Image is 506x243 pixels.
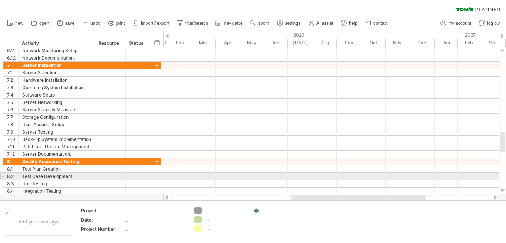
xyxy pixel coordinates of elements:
div: 7.12 [7,151,18,158]
a: open [29,18,51,28]
div: June 2026 [263,39,288,47]
div: 8.4 [7,188,18,195]
div: 7.3 [7,84,18,91]
span: save [65,21,74,26]
div: 7.1 [7,69,18,76]
div: December 2026 [409,39,435,47]
div: July 2026 [288,39,313,47]
div: Status [129,40,145,47]
div: .... [264,207,304,214]
a: print [106,18,127,28]
span: navigator [224,21,242,26]
div: .... [123,207,186,214]
div: Network Documentation. [22,54,91,61]
div: Server Documentation. [22,151,91,158]
div: 7 [7,62,18,69]
div: Add your own logo [4,208,73,236]
span: open [39,21,49,26]
span: import / export [141,21,169,26]
a: import / export [131,18,172,28]
div: Quality Assurance Testing [22,158,91,165]
div: Test Plan Creation [22,165,91,172]
div: 7.10 [7,136,18,143]
div: September 2026 [337,39,361,47]
div: Integration Testing [22,188,91,195]
div: 2026 [144,31,435,39]
div: Storage Configuration [22,114,91,121]
div: August 2026 [313,39,337,47]
div: 7.6 [7,106,18,113]
a: contact [363,18,390,28]
div: October 2026 [361,39,386,47]
div: 8.3 [7,180,18,187]
div: .... [123,217,186,223]
div: 8 [7,158,18,165]
div: Software Setup [22,91,91,98]
div: Server Testing [22,128,91,135]
a: settings [275,18,303,28]
div: January 2027 [435,39,458,47]
div: User Account Setup [22,121,91,128]
div: Back-up System Implementation [22,136,91,143]
a: new [5,18,26,28]
div: Hardware Installation [22,77,91,84]
div: Server Installation [22,62,91,69]
span: zoom [258,21,269,26]
div: November 2026 [386,39,409,47]
div: Project Number [81,226,122,232]
a: log out [477,18,503,28]
div: Resource [99,40,121,47]
span: new [15,21,23,26]
a: undo [80,18,103,28]
div: 6.12 [7,54,18,61]
a: zoom [248,18,271,28]
div: 7.4 [7,91,18,98]
div: Network Monitoring Setup [22,47,91,54]
a: my account [439,18,473,28]
span: AI assist [316,21,333,26]
div: Unit Testing [22,180,91,187]
div: Server Networking [22,99,91,106]
div: Activity [22,40,91,47]
span: settings [285,21,300,26]
span: print [116,21,125,26]
div: 7.5 [7,99,18,106]
div: .... [123,226,186,232]
div: 6.11 [7,47,18,54]
div: Date: [81,217,122,223]
div: February 2027 [458,39,480,47]
div: 7.7 [7,114,18,121]
div: 7.8 [7,121,18,128]
a: filter/search [175,18,210,28]
div: 7.9 [7,128,18,135]
div: 7.11 [7,143,18,150]
a: save [55,18,77,28]
span: undo [90,21,100,26]
div: 8.1 [7,165,18,172]
span: filter/search [185,21,208,26]
div: Patch and Update Management [22,143,91,150]
div: March 2026 [191,39,216,47]
div: Project: [81,207,122,214]
div: March 2027 [480,39,506,47]
a: help [339,18,360,28]
div: Test Case Development [22,173,91,180]
div: May 2026 [240,39,263,47]
span: my account [449,21,471,26]
div: April 2026 [216,39,240,47]
span: log out [487,21,500,26]
div: Server Security Measures [22,106,91,113]
div: .... [205,207,246,214]
div: .... [205,216,246,223]
div: 7.2 [7,77,18,84]
div: Server Selection [22,69,91,76]
a: AI assist [306,18,335,28]
div: 8.2 [7,173,18,180]
a: navigator [214,18,244,28]
span: help [349,21,357,26]
div: Operating System Installation [22,84,91,91]
div: February 2026 [169,39,191,47]
div: .... [205,225,246,232]
span: contact [373,21,388,26]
